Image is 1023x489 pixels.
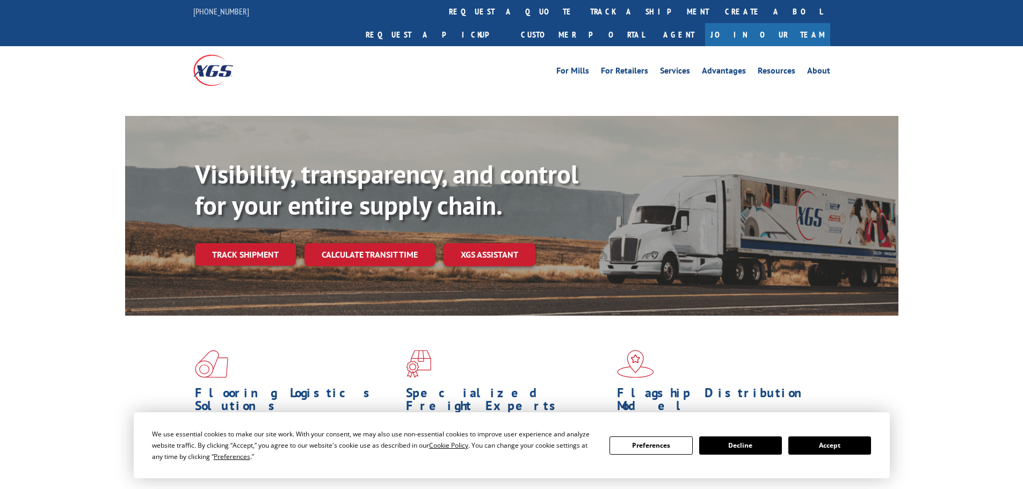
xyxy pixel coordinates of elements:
[652,23,705,46] a: Agent
[788,436,871,455] button: Accept
[610,436,692,455] button: Preferences
[134,412,890,478] div: Cookie Consent Prompt
[429,441,468,450] span: Cookie Policy
[195,350,228,378] img: xgs-icon-total-supply-chain-intelligence-red
[660,67,690,78] a: Services
[705,23,830,46] a: Join Our Team
[617,350,654,378] img: xgs-icon-flagship-distribution-model-red
[214,452,250,461] span: Preferences
[406,386,609,418] h1: Specialized Freight Experts
[195,386,398,418] h1: Flooring Logistics Solutions
[304,243,435,266] a: Calculate transit time
[152,428,597,462] div: We use essential cookies to make our site work. With your consent, we may also use non-essential ...
[193,6,249,17] a: [PHONE_NUMBER]
[601,67,648,78] a: For Retailers
[699,436,782,455] button: Decline
[358,23,513,46] a: Request a pickup
[702,67,746,78] a: Advantages
[617,386,820,418] h1: Flagship Distribution Model
[807,67,830,78] a: About
[513,23,652,46] a: Customer Portal
[444,243,535,266] a: XGS ASSISTANT
[195,243,296,266] a: Track shipment
[195,157,578,222] b: Visibility, transparency, and control for your entire supply chain.
[758,67,795,78] a: Resources
[406,350,431,378] img: xgs-icon-focused-on-flooring-red
[556,67,589,78] a: For Mills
